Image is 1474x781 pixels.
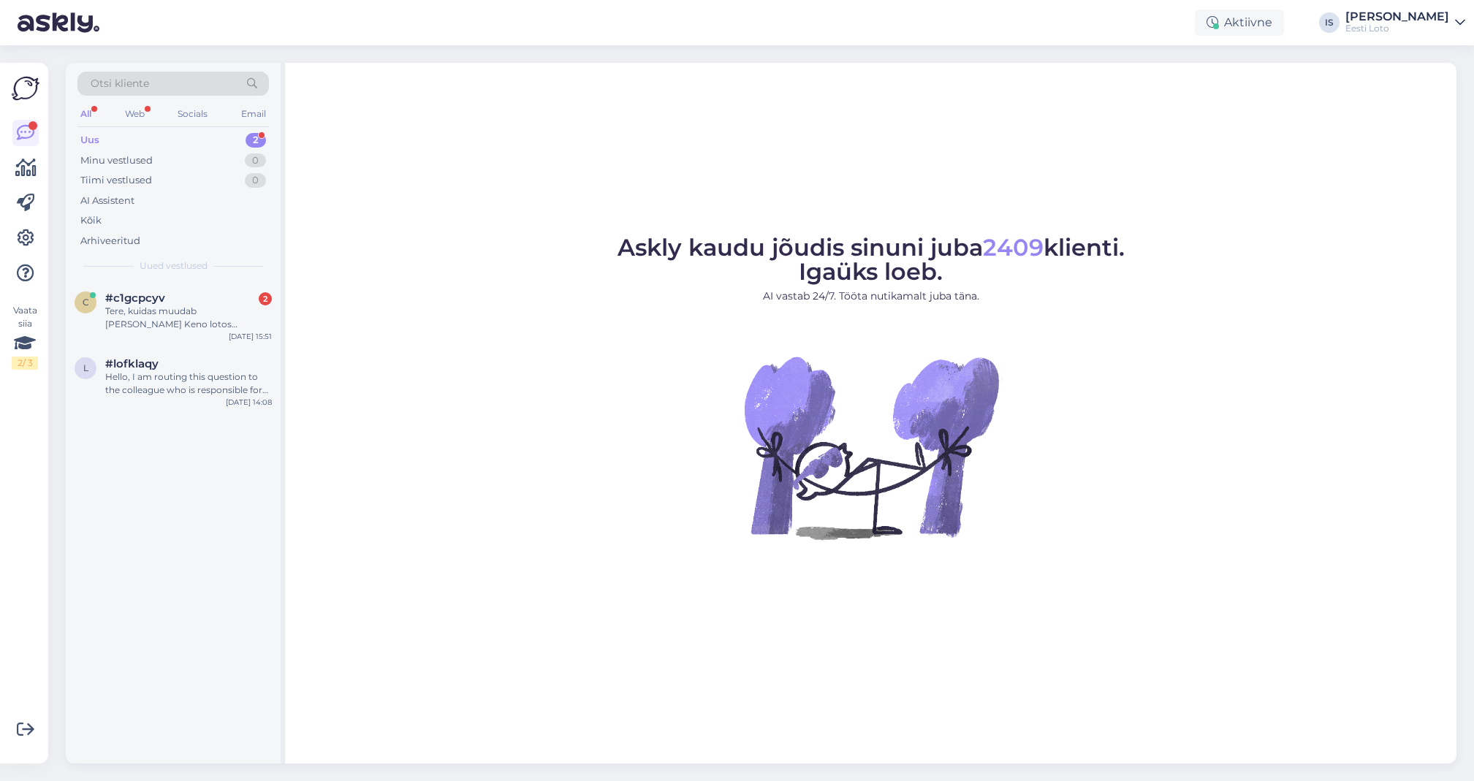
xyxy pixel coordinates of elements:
div: Socials [175,104,210,123]
span: #lofklaqy [105,357,159,370]
div: Arhiveeritud [80,234,140,248]
div: Web [122,104,148,123]
div: [DATE] 14:08 [226,397,272,408]
span: c [83,297,89,308]
div: Kõik [80,213,102,228]
div: Vaata siia [12,304,38,370]
div: [PERSON_NAME] [1345,11,1449,23]
span: Uued vestlused [140,259,208,273]
div: Email [238,104,269,123]
div: Tere, kuidas muudab [PERSON_NAME] Keno lotos võidušansse? Saan valida ju panuseid 1€ - 15€, aga o... [105,305,272,331]
span: #c1gcpcyv [105,292,165,305]
div: [DATE] 15:51 [229,331,272,342]
p: AI vastab 24/7. Tööta nutikamalt juba täna. [618,289,1125,304]
div: AI Assistent [80,194,134,208]
div: 2 [246,133,266,148]
span: 2409 [983,233,1044,262]
span: Askly kaudu jõudis sinuni juba klienti. Igaüks loeb. [618,233,1125,286]
div: IS [1319,12,1340,33]
div: 2 [259,292,272,305]
div: Tiimi vestlused [80,173,152,188]
div: All [77,104,94,123]
img: Askly Logo [12,75,39,102]
div: 2 / 3 [12,357,38,370]
div: Aktiivne [1195,9,1284,36]
div: 0 [245,153,266,168]
div: 0 [245,173,266,188]
span: Otsi kliente [91,76,149,91]
div: Minu vestlused [80,153,153,168]
a: [PERSON_NAME]Eesti Loto [1345,11,1465,34]
div: Uus [80,133,99,148]
span: l [83,362,88,373]
div: Eesti Loto [1345,23,1449,34]
img: No Chat active [740,316,1003,579]
div: Hello, I am routing this question to the colleague who is responsible for this topic. The reply m... [105,370,272,397]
